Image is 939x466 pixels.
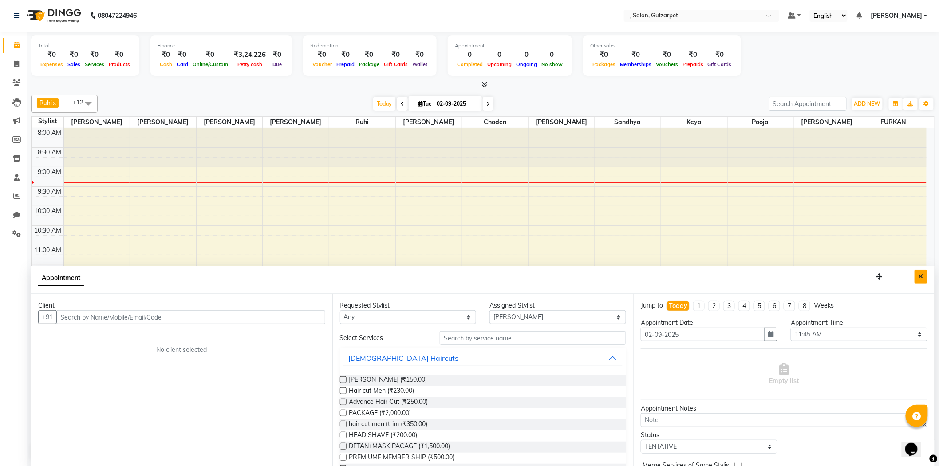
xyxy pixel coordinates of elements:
[357,61,382,67] span: Package
[130,117,196,128] span: [PERSON_NAME]
[36,187,63,196] div: 9:30 AM
[669,301,687,311] div: Today
[333,333,433,343] div: Select Services
[738,301,750,311] li: 4
[641,430,777,440] div: Status
[706,50,734,60] div: ₹0
[723,301,735,311] li: 3
[329,117,395,128] span: Ruhi
[269,50,285,60] div: ₹0
[310,61,334,67] span: Voucher
[349,353,459,363] div: [DEMOGRAPHIC_DATA] Haircuts
[799,301,810,311] li: 8
[485,50,514,60] div: 0
[595,117,661,128] span: Sandhya
[794,117,860,128] span: [PERSON_NAME]
[36,128,63,138] div: 8:00 AM
[230,50,269,60] div: ₹3,24,226
[455,61,485,67] span: Completed
[410,61,430,67] span: Wallet
[36,148,63,157] div: 8:30 AM
[791,318,927,328] div: Appointment Time
[349,397,428,408] span: Advance Hair Cut (₹250.00)
[769,363,799,386] span: Empty list
[33,265,63,274] div: 11:30 AM
[38,42,132,50] div: Total
[23,3,83,28] img: logo
[680,50,706,60] div: ₹0
[654,61,680,67] span: Vouchers
[38,61,65,67] span: Expenses
[349,408,411,419] span: PACKAGE (₹2,000.00)
[340,301,477,310] div: Requested Stylist
[174,61,190,67] span: Card
[455,50,485,60] div: 0
[641,318,777,328] div: Appointment Date
[485,61,514,67] span: Upcoming
[539,50,565,60] div: 0
[349,419,428,430] span: hair cut men+trim (₹350.00)
[98,3,137,28] b: 08047224946
[590,50,618,60] div: ₹0
[107,50,132,60] div: ₹0
[373,97,395,111] span: Today
[349,375,427,386] span: [PERSON_NAME] (₹150.00)
[65,50,83,60] div: ₹0
[396,117,462,128] span: [PERSON_NAME]
[860,117,927,128] span: FURKAN
[158,50,174,60] div: ₹0
[852,98,883,110] button: ADD NEW
[754,301,765,311] li: 5
[52,99,56,106] a: x
[416,100,434,107] span: Tue
[618,50,654,60] div: ₹0
[514,61,539,67] span: Ongoing
[235,61,264,67] span: Petty cash
[618,61,654,67] span: Memberships
[382,61,410,67] span: Gift Cards
[769,301,780,311] li: 6
[590,42,734,50] div: Other sales
[915,270,927,284] button: Close
[871,11,922,20] span: [PERSON_NAME]
[56,310,325,324] input: Search by Name/Mobile/Email/Code
[334,61,357,67] span: Prepaid
[440,331,626,345] input: Search by service name
[33,245,63,255] div: 11:00 AM
[158,61,174,67] span: Cash
[65,61,83,67] span: Sales
[680,61,706,67] span: Prepaids
[708,301,720,311] li: 2
[73,99,90,106] span: +12
[174,50,190,60] div: ₹0
[310,50,334,60] div: ₹0
[902,430,930,457] iframe: chat widget
[349,453,455,464] span: PREMIUME MEMBER SHIP (₹500.00)
[462,117,528,128] span: Choden
[455,42,565,50] div: Appointment
[661,117,727,128] span: Keya
[514,50,539,60] div: 0
[349,442,450,453] span: DETAN+MASK PACAGE (₹1,500.00)
[590,61,618,67] span: Packages
[38,310,57,324] button: +91
[854,100,880,107] span: ADD NEW
[654,50,680,60] div: ₹0
[814,301,834,310] div: Weeks
[769,97,847,111] input: Search Appointment
[706,61,734,67] span: Gift Cards
[529,117,595,128] span: [PERSON_NAME]
[83,50,107,60] div: ₹0
[190,61,230,67] span: Online/Custom
[158,42,285,50] div: Finance
[693,301,705,311] li: 1
[784,301,795,311] li: 7
[38,301,325,310] div: Client
[641,328,765,341] input: yyyy-mm-dd
[39,99,52,106] span: Ruhi
[728,117,794,128] span: pooja
[107,61,132,67] span: Products
[349,430,418,442] span: HEAD SHAVE (₹200.00)
[197,117,263,128] span: [PERSON_NAME]
[410,50,430,60] div: ₹0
